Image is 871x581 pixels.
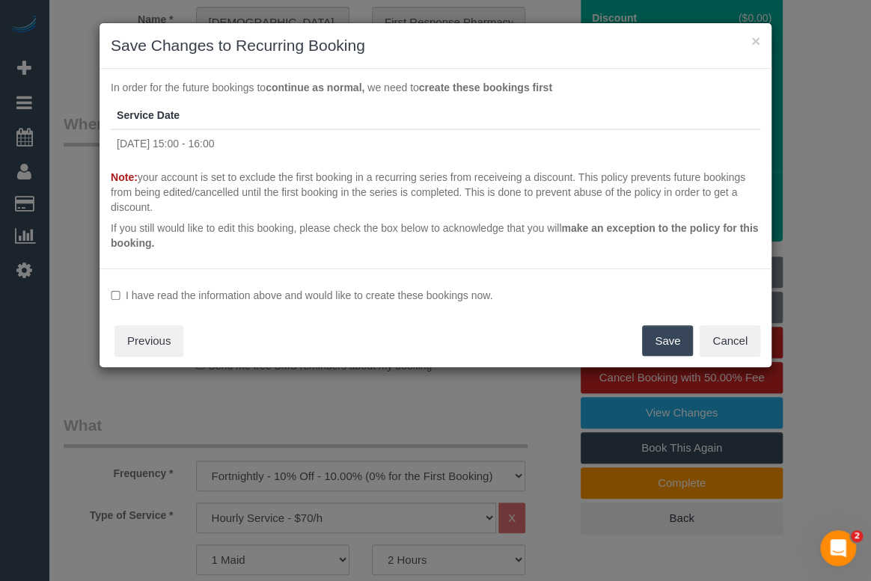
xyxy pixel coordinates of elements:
[111,102,760,129] th: Service Date
[114,325,183,357] button: Previous
[111,221,760,250] p: If you still would like to edit this booking, please check the box below to acknowledge that you ...
[111,170,760,215] p: your account is set to exclude the first booking in a recurring series from receiveing a discount...
[419,82,552,93] strong: create these bookings first
[642,325,693,357] button: Save
[700,325,760,357] button: Cancel
[111,291,120,301] input: I have read the information above and would like to create these bookings now.
[111,34,760,57] h3: Save Changes to Recurring Booking
[751,33,760,49] button: ×
[851,530,863,542] span: 2
[266,82,364,93] strong: continue as normal,
[111,288,760,303] label: I have read the information above and would like to create these bookings now.
[111,171,138,183] strong: Note:
[820,530,856,566] iframe: Intercom live chat
[111,129,760,157] td: [DATE] 15:00 - 16:00
[111,80,760,95] p: In order for the future bookings to we need to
